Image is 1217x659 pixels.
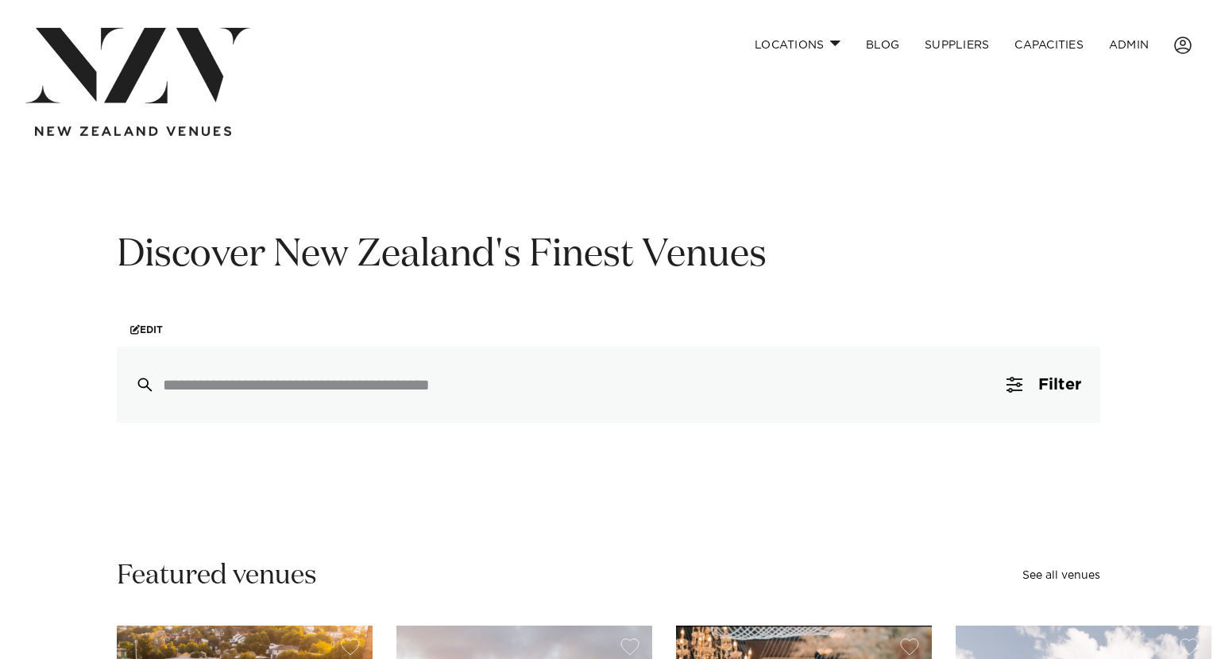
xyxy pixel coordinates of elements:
a: BLOG [853,28,912,62]
a: SUPPLIERS [912,28,1002,62]
img: new-zealand-venues-text.png [35,126,231,137]
button: Filter [987,347,1100,423]
img: nzv-logo.png [25,28,250,103]
h1: Discover New Zealand's Finest Venues [117,231,1100,281]
a: ADMIN [1096,28,1161,62]
a: See all venues [1022,570,1100,581]
a: Capacities [1002,28,1096,62]
span: Filter [1038,377,1081,393]
a: Locations [742,28,853,62]
h2: Featured venues [117,558,317,594]
a: Edit [117,312,176,347]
